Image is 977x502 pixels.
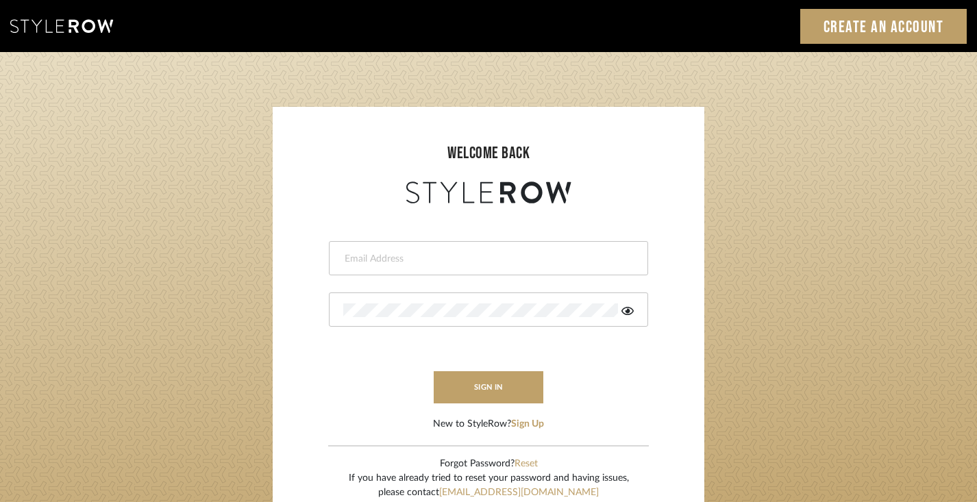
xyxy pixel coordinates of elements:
button: Reset [515,457,538,471]
button: Sign Up [511,417,544,431]
div: If you have already tried to reset your password and having issues, please contact [349,471,629,500]
div: Forgot Password? [349,457,629,471]
a: Create an Account [800,9,967,44]
a: [EMAIL_ADDRESS][DOMAIN_NAME] [439,488,599,497]
input: Email Address [343,252,630,266]
div: New to StyleRow? [433,417,544,431]
button: sign in [434,371,543,403]
div: welcome back [286,141,691,166]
